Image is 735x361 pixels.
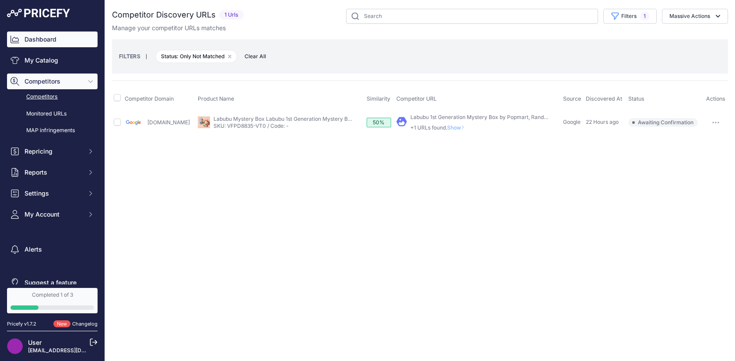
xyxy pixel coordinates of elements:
[410,124,550,131] p: +1 URLs found.
[7,165,98,180] button: Reports
[367,118,391,127] div: 50%
[213,123,289,129] a: SKU: VFPD8835-VT0 / Code: -
[147,119,190,126] a: [DOMAIN_NAME]
[367,95,390,102] span: Similarity
[662,9,728,24] button: Massive Actions
[447,124,468,131] span: Show
[7,106,98,122] a: Monitored URLs
[240,52,270,61] button: Clear All
[346,9,598,24] input: Search
[7,288,98,313] a: Completed 1 of 3
[7,89,98,105] a: Competitors
[563,95,581,102] span: Source
[219,10,244,20] span: 1 Urls
[7,53,98,68] a: My Catalog
[125,95,174,102] span: Competitor Domain
[7,32,98,291] nav: Sidebar
[72,321,98,327] a: Changelog
[410,114,654,120] a: Labubu 1st Generation Mystery Box by Popmart, Random Color Labubu Dolls, High-Quality Replica
[112,24,226,32] p: Manage your competitor URLs matches
[24,210,82,219] span: My Account
[7,74,98,89] button: Competitors
[119,53,140,60] small: FILTERS
[155,50,237,63] span: Status: Only Not Matched
[603,9,657,24] button: Filters1
[140,54,152,59] small: |
[7,207,98,222] button: My Account
[563,119,581,125] span: Google
[396,95,437,102] span: Competitor URL
[7,320,36,328] div: Pricefy v1.7.2
[640,12,649,21] span: 1
[7,275,98,291] a: Suggest a feature
[628,118,698,127] span: Awaiting Confirmation
[7,242,98,257] a: Alerts
[213,116,389,122] a: Labubu Mystery Box Labubu 1st Generation Mystery Box - Default Title
[28,347,119,354] a: [EMAIL_ADDRESS][DOMAIN_NAME]
[7,123,98,138] a: MAP infringements
[7,186,98,201] button: Settings
[112,9,216,21] h2: Competitor Discovery URLs
[586,95,622,102] span: Discovered At
[706,95,725,102] span: Actions
[7,9,70,18] img: Pricefy Logo
[198,95,234,102] span: Product Name
[24,189,82,198] span: Settings
[53,320,70,328] span: New
[24,168,82,177] span: Reports
[7,32,98,47] a: Dashboard
[24,147,82,156] span: Repricing
[24,77,82,86] span: Competitors
[628,95,644,102] span: Status
[586,119,619,125] span: 22 Hours ago
[28,339,42,346] a: User
[7,144,98,159] button: Repricing
[10,291,94,298] div: Completed 1 of 3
